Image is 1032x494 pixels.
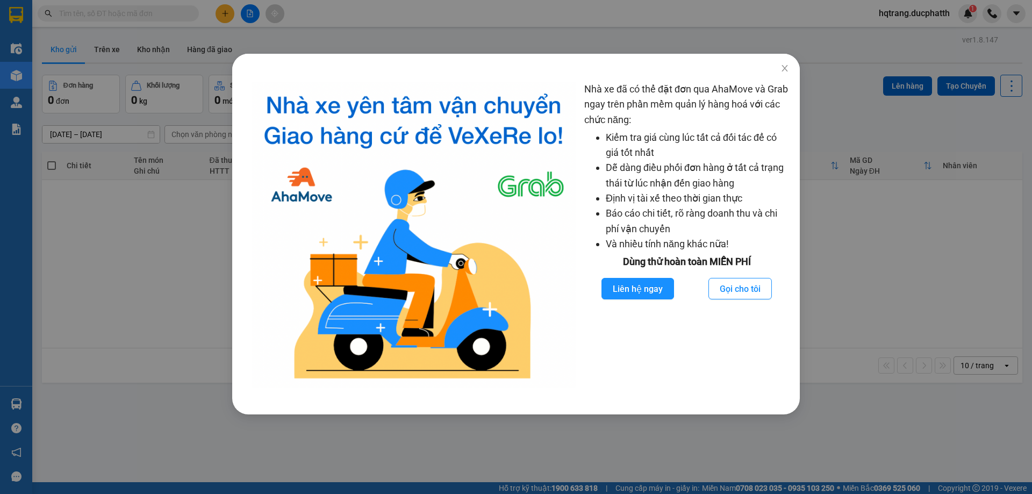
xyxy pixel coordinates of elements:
[613,282,663,296] span: Liên hệ ngay
[601,278,674,299] button: Liên hệ ngay
[252,82,576,388] img: logo
[584,254,789,269] div: Dùng thử hoàn toàn MIỄN PHÍ
[720,282,761,296] span: Gọi cho tôi
[708,278,772,299] button: Gọi cho tôi
[606,237,789,252] li: Và nhiều tính năng khác nữa!
[770,54,800,84] button: Close
[606,191,789,206] li: Định vị tài xế theo thời gian thực
[606,130,789,161] li: Kiểm tra giá cùng lúc tất cả đối tác để có giá tốt nhất
[606,160,789,191] li: Dễ dàng điều phối đơn hàng ở tất cả trạng thái từ lúc nhận đến giao hàng
[780,64,789,73] span: close
[606,206,789,237] li: Báo cáo chi tiết, rõ ràng doanh thu và chi phí vận chuyển
[584,82,789,388] div: Nhà xe đã có thể đặt đơn qua AhaMove và Grab ngay trên phần mềm quản lý hàng hoá với các chức năng:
